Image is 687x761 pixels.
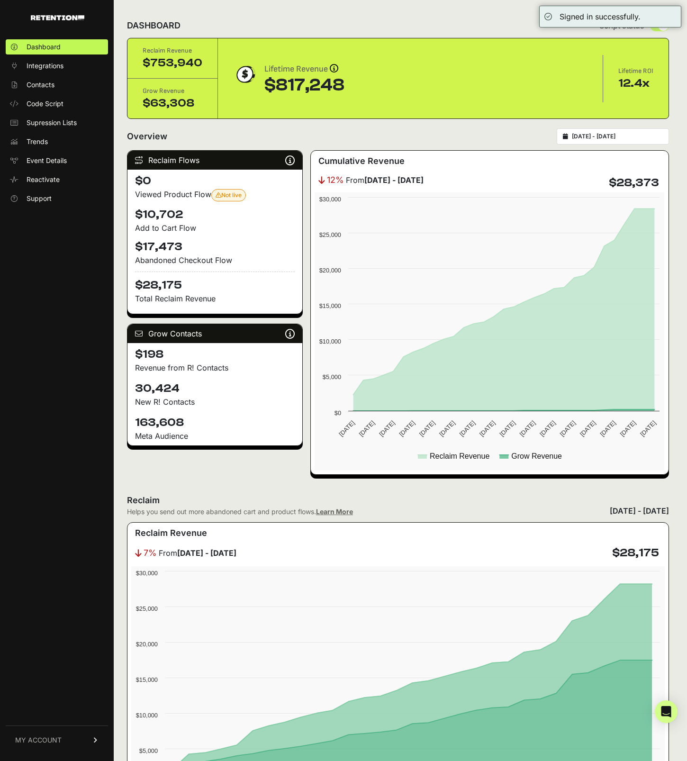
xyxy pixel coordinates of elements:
[135,272,295,293] h4: $28,175
[618,66,653,76] div: Lifetime ROI
[6,172,108,187] a: Reactivate
[135,189,295,201] div: Viewed Product Flow
[511,452,562,460] text: Grow Revenue
[618,76,653,91] div: 12.4x
[6,77,108,92] a: Contacts
[579,419,597,438] text: [DATE]
[6,58,108,73] a: Integrations
[6,115,108,130] a: Supression Lists
[135,173,295,189] h4: $0
[357,419,376,438] text: [DATE]
[127,507,353,516] div: Helps you send out more abandoned cart and product flows.
[135,362,295,373] p: Revenue from R! Contacts
[478,419,497,438] text: [DATE]
[560,11,641,22] div: Signed in successfully.
[216,191,242,199] span: Not live
[364,175,424,185] strong: [DATE] - [DATE]
[598,419,617,438] text: [DATE]
[430,452,489,460] text: Reclaim Revenue
[655,700,678,723] div: Open Intercom Messenger
[334,409,341,417] text: $0
[135,415,295,430] h4: 163,608
[323,373,341,380] text: $5,000
[136,712,158,719] text: $10,000
[609,175,659,190] h4: $28,373
[612,545,659,561] h4: $28,175
[346,174,424,186] span: From
[127,324,302,343] div: Grow Contacts
[27,194,52,203] span: Support
[143,55,202,71] div: $753,940
[143,86,202,96] div: Grow Revenue
[127,494,353,507] h2: Reclaim
[27,118,77,127] span: Supression Lists
[27,99,63,109] span: Code Script
[135,430,295,442] div: Meta Audience
[144,546,157,560] span: 7%
[136,605,158,612] text: $25,000
[143,96,202,111] div: $63,308
[318,154,405,168] h3: Cumulative Revenue
[316,507,353,516] a: Learn More
[6,134,108,149] a: Trends
[127,130,167,143] h2: Overview
[337,419,356,438] text: [DATE]
[27,42,61,52] span: Dashboard
[264,76,344,95] div: $817,248
[135,254,295,266] div: Abandoned Checkout Flow
[610,505,669,516] div: [DATE] - [DATE]
[27,156,67,165] span: Event Details
[319,267,341,274] text: $20,000
[458,419,476,438] text: [DATE]
[319,302,341,309] text: $15,000
[319,196,341,203] text: $30,000
[139,747,158,754] text: $5,000
[136,641,158,648] text: $20,000
[135,239,295,254] h4: $17,473
[135,207,295,222] h4: $10,702
[177,548,236,558] strong: [DATE] - [DATE]
[378,419,396,438] text: [DATE]
[135,526,207,540] h3: Reclaim Revenue
[319,338,341,345] text: $10,000
[27,80,54,90] span: Contacts
[418,419,436,438] text: [DATE]
[319,231,341,238] text: $25,000
[135,293,295,304] p: Total Reclaim Revenue
[618,419,637,438] text: [DATE]
[327,173,344,187] span: 12%
[538,419,557,438] text: [DATE]
[6,191,108,206] a: Support
[6,39,108,54] a: Dashboard
[27,137,48,146] span: Trends
[264,63,344,76] div: Lifetime Revenue
[135,381,295,396] h4: 30,424
[398,419,416,438] text: [DATE]
[6,725,108,754] a: MY ACCOUNT
[233,63,257,86] img: dollar-coin-05c43ed7efb7bc0c12610022525b4bbbb207c7efeef5aecc26f025e68dcafac9.png
[135,396,295,408] p: New R! Contacts
[135,347,295,362] h4: $198
[438,419,456,438] text: [DATE]
[127,19,181,32] h2: DASHBOARD
[136,570,158,577] text: $30,000
[558,419,577,438] text: [DATE]
[27,61,63,71] span: Integrations
[159,547,236,559] span: From
[127,151,302,170] div: Reclaim Flows
[518,419,537,438] text: [DATE]
[15,735,62,745] span: MY ACCOUNT
[135,222,295,234] div: Add to Cart Flow
[6,96,108,111] a: Code Script
[27,175,60,184] span: Reactivate
[143,46,202,55] div: Reclaim Revenue
[136,676,158,683] text: $15,000
[639,419,657,438] text: [DATE]
[498,419,516,438] text: [DATE]
[6,153,108,168] a: Event Details
[31,15,84,20] img: Retention.com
